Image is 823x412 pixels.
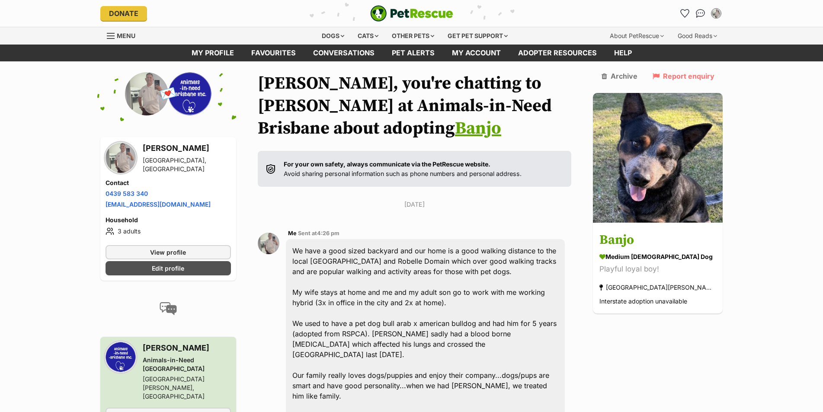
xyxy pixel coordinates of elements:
a: PetRescue [370,5,453,22]
img: William Damot profile pic [125,72,168,115]
div: Playful loyal boy! [599,263,716,275]
a: Edit profile [106,261,231,275]
div: [GEOGRAPHIC_DATA][PERSON_NAME], [GEOGRAPHIC_DATA] [143,375,231,401]
img: conversation-icon-4a6f8262b818ee0b60e3300018af0b2d0b884aa5de6e9bcb8d3d4eeb1a70a7c4.svg [160,302,177,315]
span: Interstate adoption unavailable [599,297,687,305]
li: 3 adults [106,226,231,236]
div: About PetRescue [604,27,670,45]
img: William Damot profile pic [258,233,279,254]
a: Banjo medium [DEMOGRAPHIC_DATA] Dog Playful loyal boy! [GEOGRAPHIC_DATA][PERSON_NAME], [GEOGRAPHI... [593,224,723,313]
div: Other pets [386,27,440,45]
div: Cats [352,27,384,45]
a: Pet alerts [383,45,443,61]
a: Favourites [678,6,692,20]
img: Animals-in-Need Brisbane profile pic [168,72,211,115]
div: medium [DEMOGRAPHIC_DATA] Dog [599,252,716,261]
a: Archive [602,72,637,80]
p: [DATE] [258,200,572,209]
p: Avoid sharing personal information such as phone numbers and personal address. [284,160,522,178]
span: 💌 [158,84,178,103]
span: Menu [117,32,135,39]
h3: [PERSON_NAME] [143,342,231,354]
div: [GEOGRAPHIC_DATA][PERSON_NAME], [GEOGRAPHIC_DATA] [599,281,716,293]
a: Help [605,45,640,61]
h1: [PERSON_NAME], you're chatting to [PERSON_NAME] at Animals-in-Need Brisbane about adopting [258,72,572,140]
ul: Account quick links [678,6,723,20]
h3: Banjo [599,230,716,250]
a: My account [443,45,509,61]
div: Good Reads [672,27,723,45]
a: Report enquiry [653,72,714,80]
a: Donate [100,6,147,21]
img: Banjo [593,93,723,223]
button: My account [709,6,723,20]
div: Dogs [316,27,350,45]
span: Sent at [298,230,339,236]
h3: [PERSON_NAME] [143,142,231,154]
strong: For your own safety, always communicate via the PetRescue website. [284,160,490,168]
img: chat-41dd97257d64d25036548639549fe6c8038ab92f7586957e7f3b1b290dea8141.svg [696,9,705,18]
div: Animals-in-Need [GEOGRAPHIC_DATA] [143,356,231,373]
a: My profile [183,45,243,61]
a: Favourites [243,45,304,61]
img: William Damot profile pic [106,143,136,173]
span: Edit profile [152,264,184,273]
div: Get pet support [442,27,514,45]
a: conversations [304,45,383,61]
img: Animals-in-Need Brisbane profile pic [106,342,136,372]
h4: Household [106,216,231,224]
a: Banjo [455,118,501,139]
a: Conversations [694,6,708,20]
span: View profile [150,248,186,257]
img: logo-e224e6f780fb5917bec1dbf3a21bbac754714ae5b6737aabdf751b685950b380.svg [370,5,453,22]
a: Menu [107,27,141,43]
span: Me [288,230,297,236]
div: [GEOGRAPHIC_DATA], [GEOGRAPHIC_DATA] [143,156,231,173]
img: William Damot profile pic [712,9,721,18]
a: 0439 583 340 [106,190,148,197]
a: [EMAIL_ADDRESS][DOMAIN_NAME] [106,201,211,208]
a: Adopter resources [509,45,605,61]
h4: Contact [106,179,231,187]
a: View profile [106,245,231,259]
span: 4:26 pm [317,230,339,236]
